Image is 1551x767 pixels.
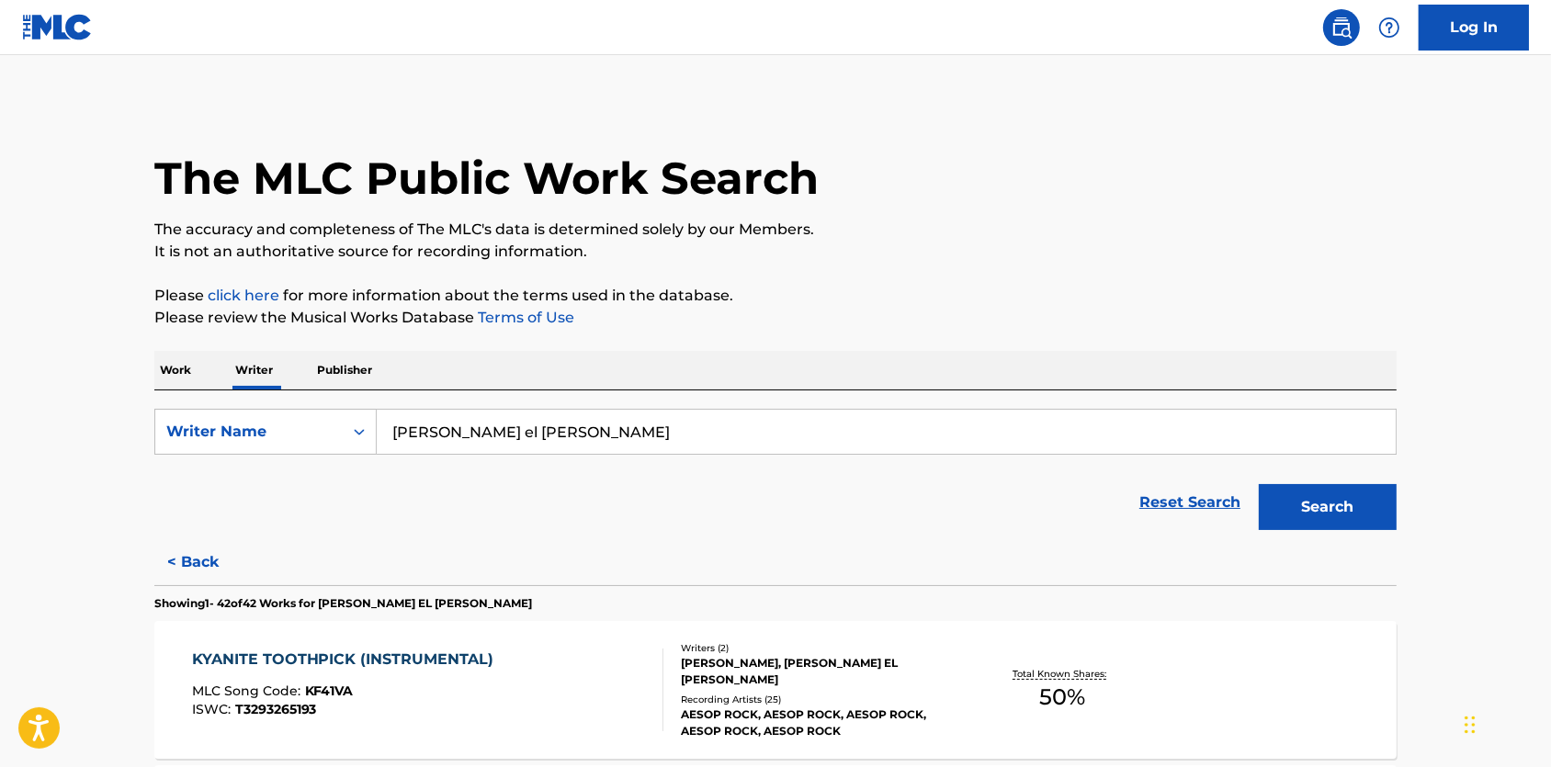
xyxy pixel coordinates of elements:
[154,307,1397,329] p: Please review the Musical Works Database
[154,351,197,389] p: Work
[681,693,958,706] div: Recording Artists ( 25 )
[1013,667,1111,681] p: Total Known Shares:
[681,641,958,655] div: Writers ( 2 )
[154,621,1397,759] a: KYANITE TOOTHPICK (INSTRUMENTAL)MLC Song Code:KF41VAISWC:T3293265193Writers (2)[PERSON_NAME], [PE...
[1459,679,1551,767] iframe: Chat Widget
[1323,9,1360,46] a: Public Search
[1465,697,1476,752] div: Drag
[1039,681,1085,714] span: 50 %
[192,701,235,717] span: ISWC :
[230,351,278,389] p: Writer
[1130,482,1250,523] a: Reset Search
[1378,17,1400,39] img: help
[154,595,532,612] p: Showing 1 - 42 of 42 Works for [PERSON_NAME] EL [PERSON_NAME]
[681,706,958,739] div: AESOP ROCK, AESOP ROCK, AESOP ROCK, AESOP ROCK, AESOP ROCK
[1330,17,1353,39] img: search
[1419,5,1529,51] a: Log In
[235,701,317,717] span: T3293265193
[1259,484,1397,530] button: Search
[192,682,305,699] span: MLC Song Code :
[681,655,958,688] div: [PERSON_NAME], [PERSON_NAME] EL [PERSON_NAME]
[208,287,279,304] a: click here
[192,649,504,671] div: KYANITE TOOTHPICK (INSTRUMENTAL)
[154,219,1397,241] p: The accuracy and completeness of The MLC's data is determined solely by our Members.
[154,409,1397,539] form: Search Form
[1371,9,1408,46] div: Help
[154,539,265,585] button: < Back
[22,14,93,40] img: MLC Logo
[166,421,332,443] div: Writer Name
[474,309,574,326] a: Terms of Use
[311,351,378,389] p: Publisher
[305,682,354,699] span: KF41VA
[154,151,819,206] h1: The MLC Public Work Search
[154,241,1397,263] p: It is not an authoritative source for recording information.
[154,285,1397,307] p: Please for more information about the terms used in the database.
